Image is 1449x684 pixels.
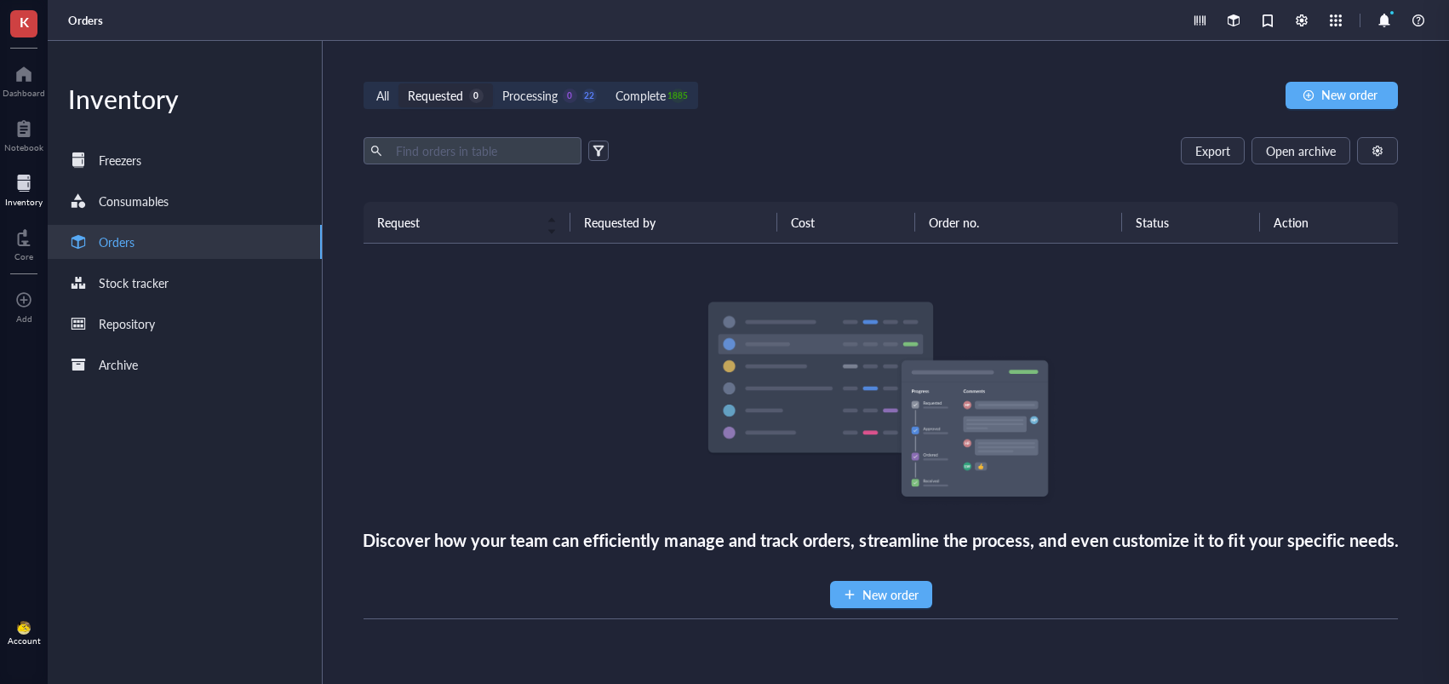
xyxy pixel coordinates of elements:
[17,621,31,635] img: da48f3c6-a43e-4a2d-aade-5eac0d93827f.jpeg
[3,88,45,98] div: Dashboard
[5,170,43,207] a: Inventory
[377,213,536,232] span: Request
[777,202,915,243] th: Cost
[671,89,685,103] div: 1885
[14,224,33,262] a: Core
[830,581,932,608] button: New order
[570,202,777,243] th: Requested by
[502,86,558,105] div: Processing
[616,86,666,105] div: Complete
[4,142,43,152] div: Notebook
[364,82,697,109] div: segmented control
[99,151,141,170] div: Freezers
[915,202,1122,243] th: Order no.
[99,273,169,292] div: Stock tracker
[99,355,138,374] div: Archive
[1251,137,1350,164] button: Open archive
[5,197,43,207] div: Inventory
[408,86,463,105] div: Requested
[48,307,322,341] a: Repository
[4,115,43,152] a: Notebook
[376,86,389,105] div: All
[1122,202,1260,243] th: Status
[99,314,155,333] div: Repository
[363,526,1399,554] div: Discover how your team can efficiently manage and track orders, streamline the process, and even ...
[1181,137,1245,164] button: Export
[48,184,322,218] a: Consumables
[1321,88,1377,101] span: New order
[1286,82,1398,109] button: New order
[1260,202,1398,243] th: Action
[20,11,29,32] span: K
[707,302,1056,506] img: Empty state
[582,89,597,103] div: 22
[48,225,322,259] a: Orders
[469,89,484,103] div: 0
[16,313,32,324] div: Add
[99,192,169,210] div: Consumables
[364,202,570,243] th: Request
[68,13,106,28] a: Orders
[48,143,322,177] a: Freezers
[48,348,322,382] a: Archive
[48,266,322,300] a: Stock tracker
[563,89,577,103] div: 0
[1195,144,1230,158] span: Export
[8,635,41,646] div: Account
[389,138,575,164] input: Find orders in table
[3,60,45,98] a: Dashboard
[862,585,919,604] span: New order
[99,233,135,251] div: Orders
[1266,144,1336,158] span: Open archive
[48,82,322,116] div: Inventory
[14,251,33,262] div: Core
